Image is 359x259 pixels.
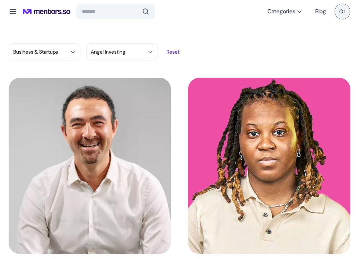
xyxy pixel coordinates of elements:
button: Business & Startups [9,43,80,60]
a: Blog [315,5,326,18]
span: Categories [267,8,295,15]
span: Angel Investing [91,48,125,55]
img: Aly Shalakany [9,78,171,254]
p: Reset [167,48,179,56]
button: Angel Investing [86,43,158,60]
span: Business & Startups [13,48,58,55]
button: Reset [164,46,182,58]
span: OL [335,4,350,19]
img: Peace Itimi [188,78,350,254]
button: Categories [263,5,307,18]
button: OLOL [335,4,350,19]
